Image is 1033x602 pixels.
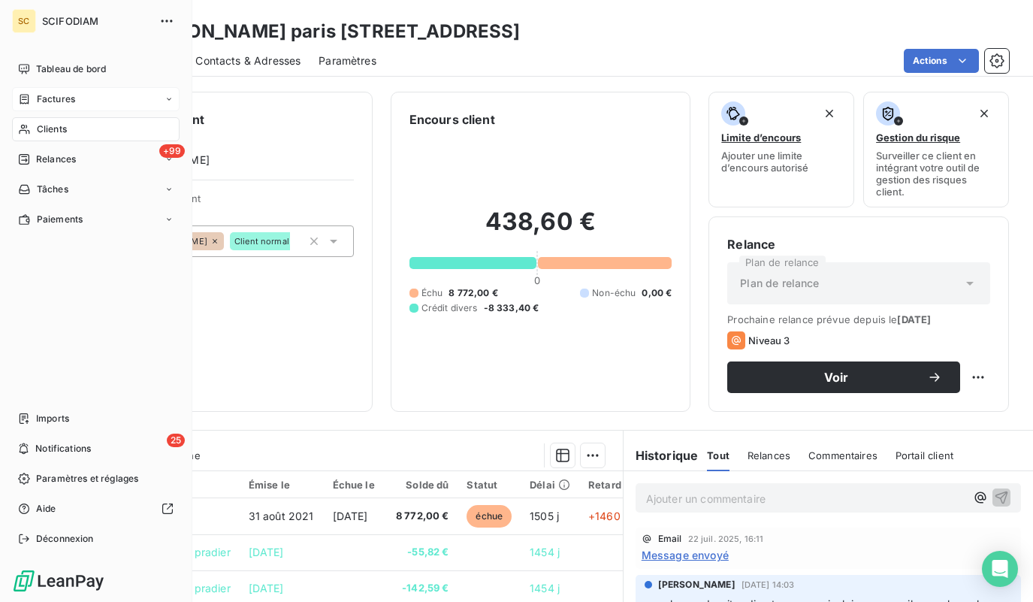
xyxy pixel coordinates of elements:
span: 1505 j [530,510,559,522]
span: [DATE] [333,510,368,522]
span: 1454 j [530,546,560,558]
h6: Relance [727,235,990,253]
span: Prochaine relance prévue depuis le [727,313,990,325]
h6: Historique [624,446,699,464]
input: Ajouter une valeur [290,234,302,248]
span: Relances [748,449,790,461]
div: Statut [467,479,512,491]
span: Commentaires [808,449,877,461]
span: [DATE] 14:03 [742,580,795,589]
h2: 438,60 € [409,207,672,252]
img: Logo LeanPay [12,569,105,593]
span: 0 [534,274,540,286]
span: [PERSON_NAME] [658,578,735,591]
span: Gestion du risque [876,132,960,144]
span: Tableau de bord [36,62,106,76]
span: 8 772,00 € [393,509,449,524]
span: Surveiller ce client en intégrant votre outil de gestion des risques client. [876,150,996,198]
span: Paramètres et réglages [36,472,138,486]
span: Limite d’encours [721,132,801,144]
a: Aide [12,497,180,521]
span: Clients [37,123,67,136]
button: Gestion du risqueSurveiller ce client en intégrant votre outil de gestion des risques client. [863,92,1009,207]
span: Imports [36,412,69,425]
span: SCIFODIAM [42,15,150,27]
span: -55,82 € [393,545,449,560]
div: Échue le [333,479,375,491]
span: échue [467,505,512,528]
span: 31 août 2021 [249,510,314,522]
span: Plan de relance [740,276,819,291]
div: Solde dû [393,479,449,491]
span: Tâches [37,183,68,196]
button: Actions [904,49,979,73]
div: Délai [530,479,570,491]
span: Paramètres [319,53,376,68]
span: Propriétés Client [121,192,354,213]
span: Relances [36,153,76,166]
span: Client normal [234,237,289,246]
span: -8 333,40 € [484,301,539,315]
div: SC [12,9,36,33]
span: Aide [36,502,56,516]
span: -142,59 € [393,581,449,596]
span: 0,00 € [642,286,672,300]
span: Tout [707,449,729,461]
span: +99 [159,144,185,158]
span: Email [658,534,682,543]
span: 22 juil. 2025, 16:11 [688,534,764,543]
span: [DATE] [249,546,284,558]
h6: Informations client [91,110,354,129]
span: Portail client [896,449,953,461]
h3: [PERSON_NAME] paris [STREET_ADDRESS] [132,18,520,45]
span: Message envoyé [642,547,729,563]
span: Déconnexion [36,532,94,546]
span: [DATE] [897,313,931,325]
span: 25 [167,434,185,447]
div: Émise le [249,479,315,491]
span: Notifications [35,442,91,455]
span: 1454 j [530,582,560,594]
span: Contacts & Adresses [195,53,301,68]
span: 8 772,00 € [449,286,498,300]
span: Ajouter une limite d’encours autorisé [721,150,841,174]
button: Voir [727,362,960,393]
span: Non-échu [592,286,636,300]
span: Niveau 3 [748,334,790,346]
div: Open Intercom Messenger [982,551,1018,587]
span: Factures [37,92,75,106]
span: +1460 j [588,510,626,522]
span: Crédit divers [421,301,478,315]
button: Limite d’encoursAjouter une limite d’encours autorisé [708,92,854,207]
span: [DATE] [249,582,284,594]
span: Échu [421,286,443,300]
div: Retard [588,479,636,491]
span: Paiements [37,213,83,226]
h6: Encours client [409,110,495,129]
span: Voir [745,371,927,383]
